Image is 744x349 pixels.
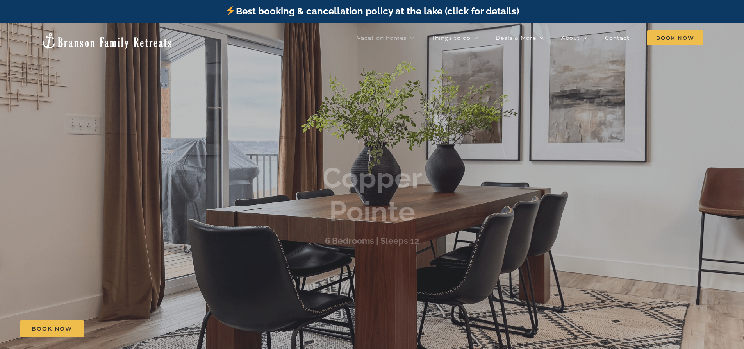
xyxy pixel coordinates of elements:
span: Vacation homes [357,35,407,41]
a: About [561,30,587,46]
span: Things to do [432,35,471,41]
a: Things to do [432,30,478,46]
span: Contact [605,35,630,41]
span: Book Now [32,326,72,332]
img: ⚡️ [226,6,235,15]
a: Deals & More [496,30,544,46]
a: Contact [605,30,630,46]
h3: 6 Bedrooms | Sleeps 12 [325,236,419,246]
a: Best booking & cancellation policy at the lake (click for details) [225,5,519,17]
a: Vacation homes [357,30,414,46]
a: Book Now [20,320,84,337]
img: Branson Family Retreats Logo [41,32,173,50]
nav: Main Menu [357,30,703,46]
span: Book Now [647,30,703,45]
b: Copper Pointe [322,161,422,228]
span: Deals & More [496,35,536,41]
span: About [561,35,580,41]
